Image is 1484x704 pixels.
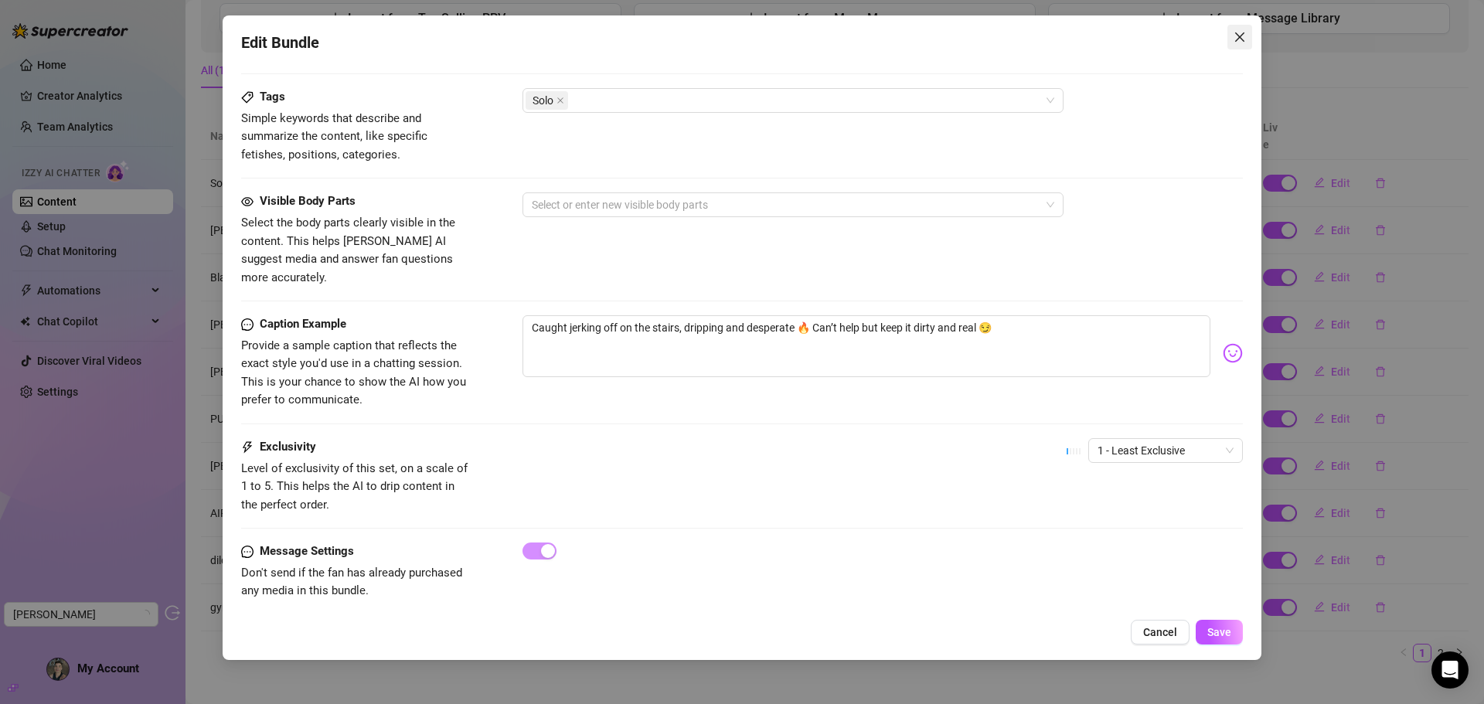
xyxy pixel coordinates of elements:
[241,31,319,55] span: Edit Bundle
[1227,25,1252,49] button: Close
[1098,439,1234,462] span: 1 - Least Exclusive
[241,216,455,284] span: Select the body parts clearly visible in the content. This helps [PERSON_NAME] AI suggest media a...
[241,542,254,561] span: message
[1227,31,1252,43] span: Close
[1196,620,1243,644] button: Save
[526,91,568,110] span: Solo
[241,315,254,334] span: message
[260,90,285,104] strong: Tags
[260,544,354,558] strong: Message Settings
[260,317,346,331] strong: Caption Example
[260,440,316,454] strong: Exclusivity
[1207,626,1231,638] span: Save
[241,111,427,162] span: Simple keywords that describe and summarize the content, like specific fetishes, positions, categ...
[1131,620,1190,644] button: Cancel
[1223,343,1243,363] img: svg%3e
[533,92,553,109] span: Solo
[241,438,254,457] span: thunderbolt
[1234,31,1246,43] span: close
[1143,626,1177,638] span: Cancel
[241,566,462,598] span: Don't send if the fan has already purchased any media in this bundle.
[241,338,466,407] span: Provide a sample caption that reflects the exact style you'd use in a chatting session. This is y...
[241,196,254,208] span: eye
[556,97,564,104] span: close
[260,194,356,208] strong: Visible Body Parts
[241,91,254,104] span: tag
[241,461,468,512] span: Level of exclusivity of this set, on a scale of 1 to 5. This helps the AI to drip content in the ...
[522,315,1210,377] textarea: Caught jerking off on the stairs, dripping and desperate 🔥 Can’t help but keep it dirty and real 😏
[1431,651,1469,689] div: Open Intercom Messenger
